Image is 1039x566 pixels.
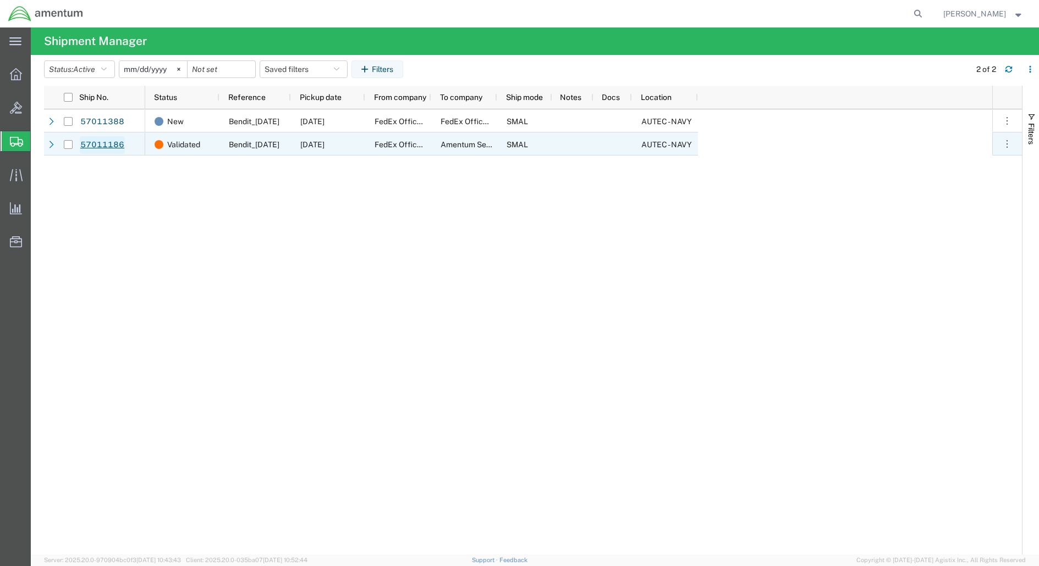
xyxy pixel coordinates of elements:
[8,5,84,22] img: logo
[300,140,325,149] span: 10/03/2025
[943,7,1024,20] button: [PERSON_NAME]
[440,93,482,102] span: To company
[507,140,528,149] span: SMAL
[375,117,490,126] span: FedEx Office Print & Ship Center
[506,93,543,102] span: Ship mode
[507,117,528,126] span: SMAL
[119,61,187,77] input: Not set
[80,136,125,154] a: 57011186
[44,60,115,78] button: Status:Active
[229,117,279,126] span: Bendit_9-26-2025
[80,113,125,131] a: 57011388
[441,140,523,149] span: Amentum Services, Inc.
[374,93,426,102] span: From company
[472,557,499,563] a: Support
[856,556,1026,565] span: Copyright © [DATE]-[DATE] Agistix Inc., All Rights Reserved
[560,93,581,102] span: Notes
[186,557,307,563] span: Client: 2025.20.0-035ba07
[300,93,342,102] span: Pickup date
[602,93,620,102] span: Docs
[641,140,692,149] span: AUTEC - NAVY
[229,140,279,149] span: Bendit_10-3-2025
[73,65,95,74] span: Active
[260,60,348,78] button: Saved filters
[351,60,403,78] button: Filters
[943,8,1006,20] span: Paul Usma
[228,93,266,102] span: Reference
[375,140,490,149] span: FedEx Office Print & Ship Center
[44,557,181,563] span: Server: 2025.20.0-970904bc0f3
[167,133,200,156] span: Validated
[1027,123,1036,145] span: Filters
[44,27,147,55] h4: Shipment Manager
[499,557,527,563] a: Feedback
[976,64,996,75] div: 2 of 2
[167,110,184,133] span: New
[263,557,307,563] span: [DATE] 10:52:44
[79,93,108,102] span: Ship No.
[641,93,672,102] span: Location
[300,117,325,126] span: 10/02/2025
[441,117,556,126] span: FedEx Office Print & Ship Center
[641,117,692,126] span: AUTEC - NAVY
[136,557,181,563] span: [DATE] 10:43:43
[188,61,255,77] input: Not set
[154,93,177,102] span: Status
